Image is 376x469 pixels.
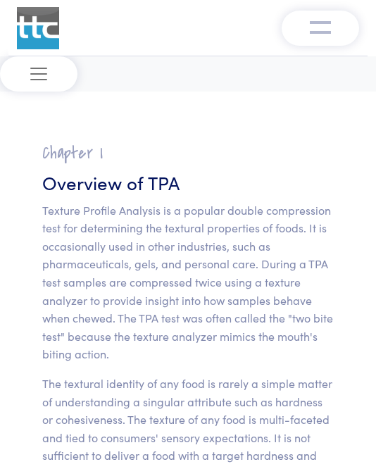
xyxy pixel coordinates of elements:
[17,7,59,49] img: ttc_logo_1x1_v1.0.png
[42,170,334,195] h3: Overview of TPA
[310,18,331,35] img: menu-v1.0.png
[42,142,334,164] h2: Chapter I
[282,11,359,46] button: Toggle navigation
[42,201,334,363] p: Texture Profile Analysis is a popular double compression test for determining the textural proper...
